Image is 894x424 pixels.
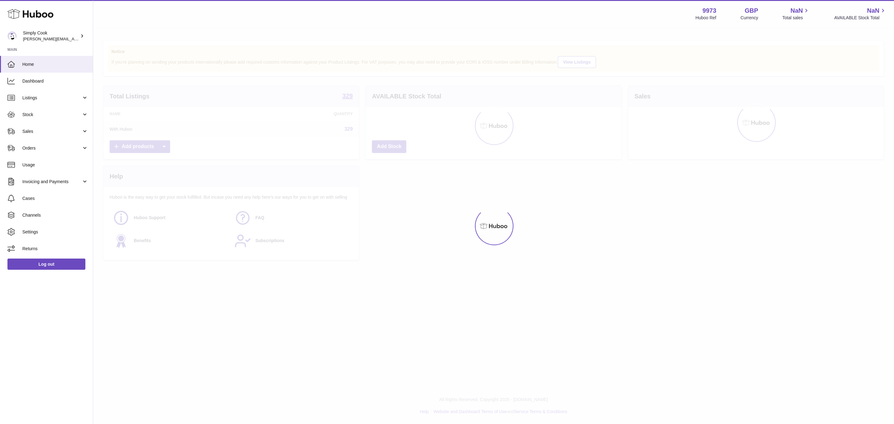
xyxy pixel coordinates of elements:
[7,31,17,41] img: emma@simplycook.com
[7,259,85,270] a: Log out
[741,15,758,21] div: Currency
[22,61,88,67] span: Home
[834,7,887,21] a: NaN AVAILABLE Stock Total
[696,15,716,21] div: Huboo Ref
[22,179,82,185] span: Invoicing and Payments
[702,7,716,15] strong: 9973
[22,78,88,84] span: Dashboard
[782,7,810,21] a: NaN Total sales
[23,36,124,41] span: [PERSON_NAME][EMAIL_ADDRESS][DOMAIN_NAME]
[22,162,88,168] span: Usage
[22,129,82,134] span: Sales
[22,212,88,218] span: Channels
[22,145,82,151] span: Orders
[22,246,88,252] span: Returns
[22,112,82,118] span: Stock
[22,95,82,101] span: Listings
[22,196,88,201] span: Cases
[834,15,887,21] span: AVAILABLE Stock Total
[867,7,879,15] span: NaN
[790,7,803,15] span: NaN
[23,30,79,42] div: Simply Cook
[782,15,810,21] span: Total sales
[22,229,88,235] span: Settings
[745,7,758,15] strong: GBP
